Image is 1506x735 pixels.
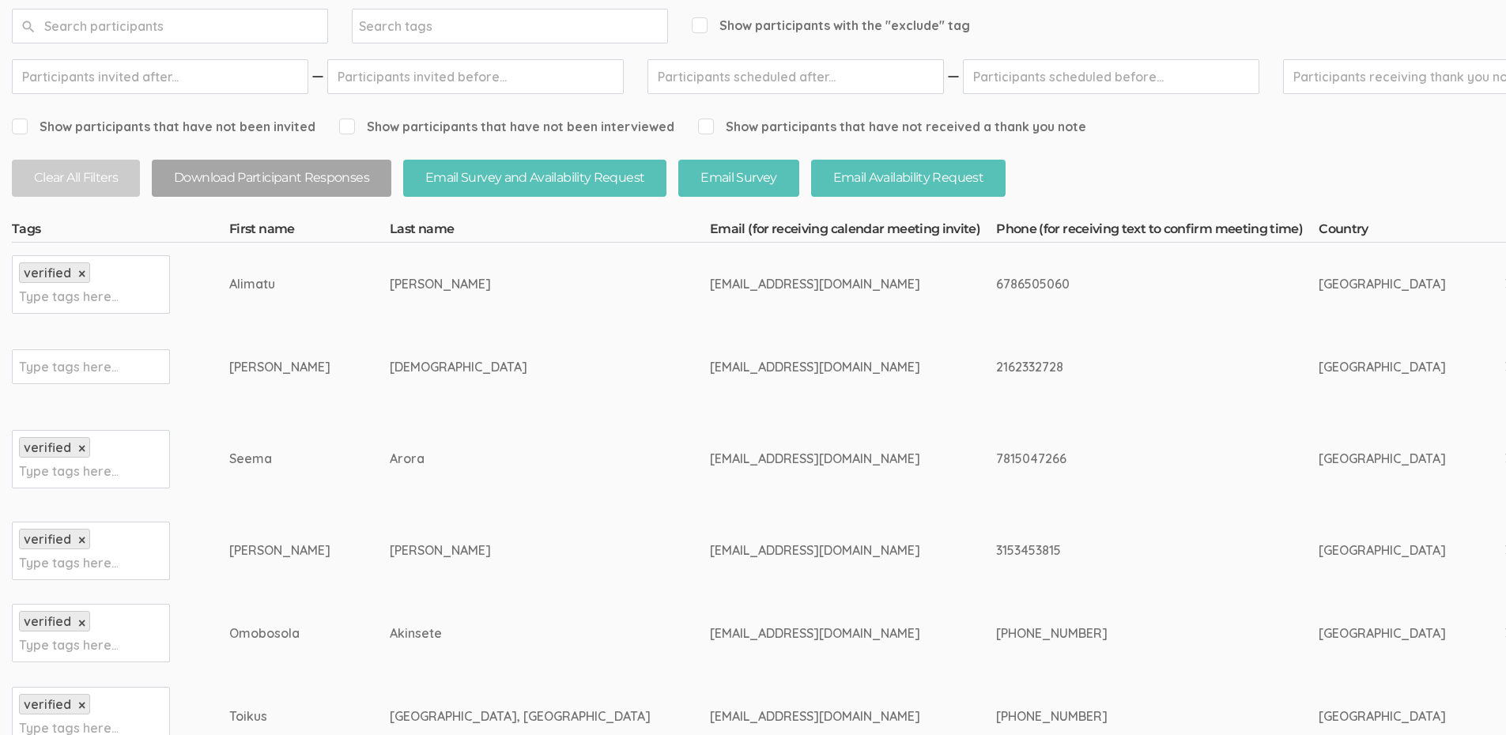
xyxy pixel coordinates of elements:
[229,220,390,243] th: First name
[996,450,1259,468] div: 7815047266
[78,616,85,630] a: ×
[78,533,85,547] a: ×
[390,624,651,643] div: Akinsete
[12,9,328,43] input: Search participants
[19,286,118,307] input: Type tags here...
[996,624,1259,643] div: [PHONE_NUMBER]
[963,59,1259,94] input: Participants scheduled before...
[996,707,1259,726] div: [PHONE_NUMBER]
[229,707,330,726] div: Toikus
[698,118,1086,136] span: Show participants that have not received a thank you note
[78,442,85,455] a: ×
[647,59,944,94] input: Participants scheduled after...
[692,17,970,35] span: Show participants with the "exclude" tag
[339,118,674,136] span: Show participants that have not been interviewed
[152,160,391,197] button: Download Participant Responses
[19,552,118,573] input: Type tags here...
[710,541,937,560] div: [EMAIL_ADDRESS][DOMAIN_NAME]
[710,358,937,376] div: [EMAIL_ADDRESS][DOMAIN_NAME]
[24,613,71,629] span: verified
[1319,624,1446,643] div: [GEOGRAPHIC_DATA]
[390,275,651,293] div: [PERSON_NAME]
[12,220,229,243] th: Tags
[710,624,937,643] div: [EMAIL_ADDRESS][DOMAIN_NAME]
[19,356,118,377] input: Type tags here...
[678,160,798,197] button: Email Survey
[1319,275,1446,293] div: [GEOGRAPHIC_DATA]
[403,160,666,197] button: Email Survey and Availability Request
[390,220,710,243] th: Last name
[710,275,937,293] div: [EMAIL_ADDRESS][DOMAIN_NAME]
[12,160,140,197] button: Clear All Filters
[359,16,458,36] input: Search tags
[1319,358,1446,376] div: [GEOGRAPHIC_DATA]
[996,220,1319,243] th: Phone (for receiving text to confirm meeting time)
[19,461,118,481] input: Type tags here...
[996,358,1259,376] div: 2162332728
[24,439,71,455] span: verified
[996,541,1259,560] div: 3153453815
[1319,541,1446,560] div: [GEOGRAPHIC_DATA]
[78,267,85,281] a: ×
[310,59,326,94] img: dash.svg
[1427,659,1506,735] iframe: Chat Widget
[12,118,315,136] span: Show participants that have not been invited
[710,450,937,468] div: [EMAIL_ADDRESS][DOMAIN_NAME]
[229,358,330,376] div: [PERSON_NAME]
[24,696,71,712] span: verified
[945,59,961,94] img: dash.svg
[229,450,330,468] div: Seema
[1319,220,1505,243] th: Country
[19,635,118,655] input: Type tags here...
[390,450,651,468] div: Arora
[12,59,308,94] input: Participants invited after...
[24,265,71,281] span: verified
[78,699,85,712] a: ×
[229,624,330,643] div: Omobosola
[24,531,71,547] span: verified
[1319,450,1446,468] div: [GEOGRAPHIC_DATA]
[390,541,651,560] div: [PERSON_NAME]
[996,275,1259,293] div: 6786505060
[229,275,330,293] div: Alimatu
[710,707,937,726] div: [EMAIL_ADDRESS][DOMAIN_NAME]
[327,59,624,94] input: Participants invited before...
[1319,707,1446,726] div: [GEOGRAPHIC_DATA]
[811,160,1006,197] button: Email Availability Request
[229,541,330,560] div: [PERSON_NAME]
[390,358,651,376] div: [DEMOGRAPHIC_DATA]
[710,220,996,243] th: Email (for receiving calendar meeting invite)
[390,707,651,726] div: [GEOGRAPHIC_DATA], [GEOGRAPHIC_DATA]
